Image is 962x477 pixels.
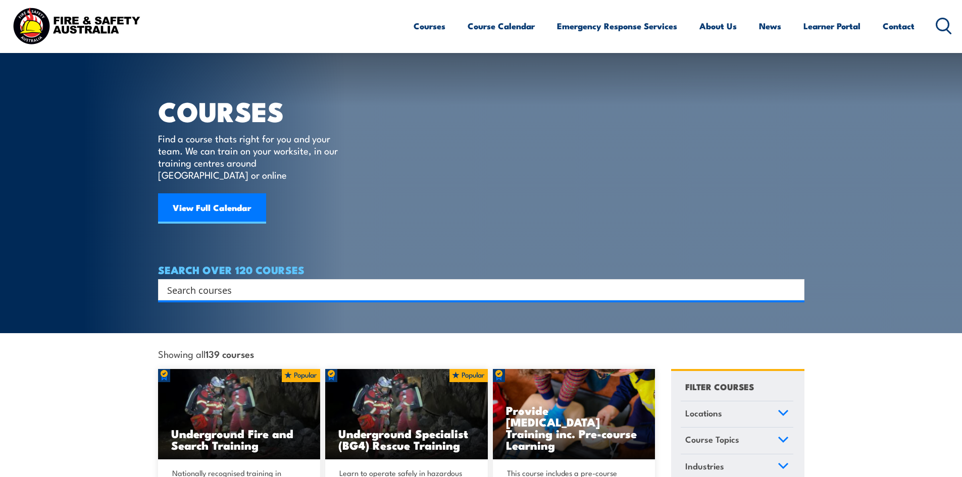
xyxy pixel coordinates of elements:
[685,380,754,393] h4: FILTER COURSES
[158,193,266,224] a: View Full Calendar
[883,13,915,39] a: Contact
[158,132,342,181] p: Find a course thats right for you and your team. We can train on your worksite, in our training c...
[787,283,801,297] button: Search magnifier button
[681,401,793,428] a: Locations
[206,347,254,360] strong: 139 courses
[685,433,739,446] span: Course Topics
[759,13,781,39] a: News
[803,13,860,39] a: Learner Portal
[338,428,475,451] h3: Underground Specialist (BG4) Rescue Training
[169,283,784,297] form: Search form
[158,348,254,359] span: Showing all
[681,428,793,454] a: Course Topics
[325,369,488,460] img: Underground mine rescue
[325,369,488,460] a: Underground Specialist (BG4) Rescue Training
[158,99,352,123] h1: COURSES
[685,406,722,420] span: Locations
[414,13,445,39] a: Courses
[158,264,804,275] h4: SEARCH OVER 120 COURSES
[171,428,308,451] h3: Underground Fire and Search Training
[699,13,737,39] a: About Us
[493,369,655,460] a: Provide [MEDICAL_DATA] Training inc. Pre-course Learning
[685,459,724,473] span: Industries
[557,13,677,39] a: Emergency Response Services
[158,369,321,460] img: Underground mine rescue
[158,369,321,460] a: Underground Fire and Search Training
[493,369,655,460] img: Low Voltage Rescue and Provide CPR
[167,282,782,297] input: Search input
[506,404,642,451] h3: Provide [MEDICAL_DATA] Training inc. Pre-course Learning
[468,13,535,39] a: Course Calendar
